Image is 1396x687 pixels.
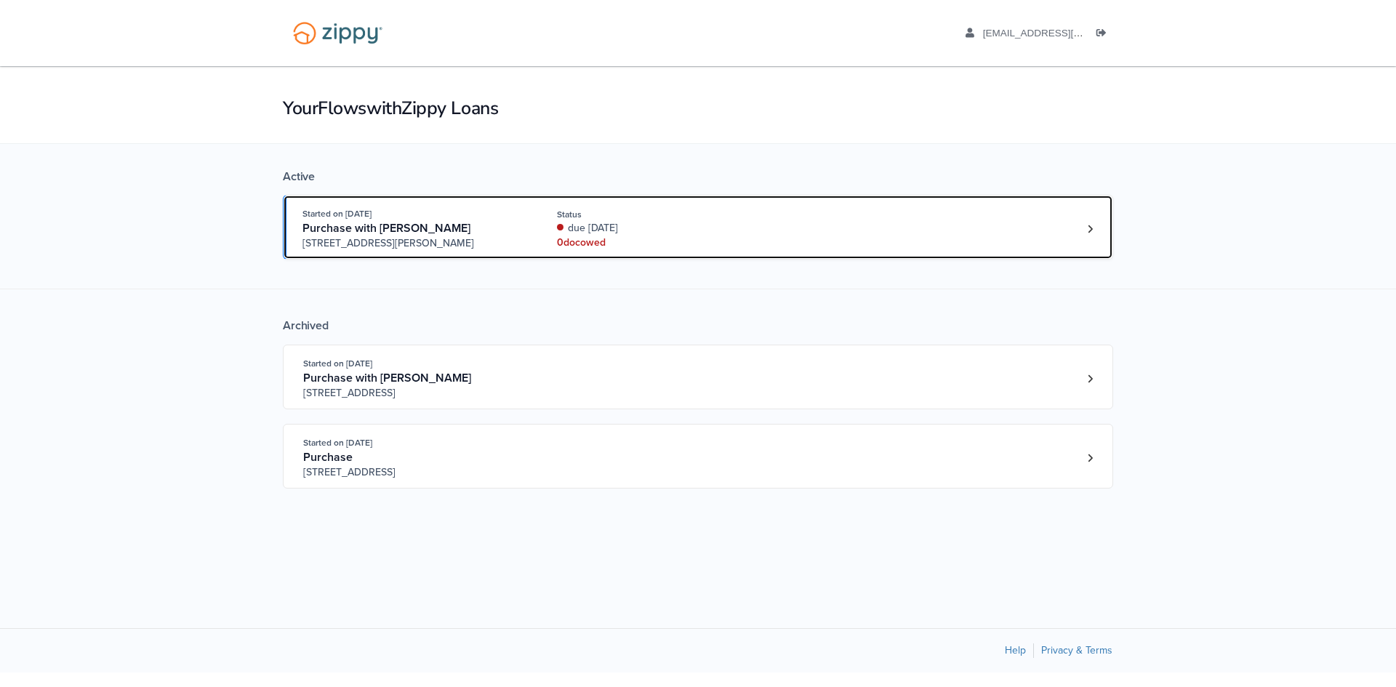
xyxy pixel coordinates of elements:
a: Loan number 4238297 [1079,218,1101,240]
div: 0 doc owed [557,236,751,250]
span: [STREET_ADDRESS][PERSON_NAME] [302,236,524,251]
h1: Your Flows with Zippy Loans [283,96,1113,121]
div: due [DATE] [557,221,751,236]
span: [STREET_ADDRESS] [303,465,525,480]
div: Active [283,169,1113,184]
a: Loan number 4088491 [1079,447,1101,469]
div: Archived [283,318,1113,333]
a: Open loan 4238297 [283,195,1113,260]
span: Purchase with [PERSON_NAME] [302,221,470,236]
a: Privacy & Terms [1041,644,1112,656]
a: Open loan 4088491 [283,424,1113,489]
span: ahawes623@gmail.com [983,28,1150,39]
span: Purchase [303,450,353,465]
span: Started on [DATE] [303,438,372,448]
div: Status [557,208,751,221]
span: Started on [DATE] [303,358,372,369]
a: Loan number 4100895 [1079,368,1101,390]
span: [STREET_ADDRESS] [303,386,525,401]
a: Open loan 4100895 [283,345,1113,409]
a: Help [1005,644,1026,656]
a: edit profile [966,28,1150,42]
img: Logo [284,15,392,52]
span: Started on [DATE] [302,209,372,219]
a: Log out [1096,28,1112,42]
span: Purchase with [PERSON_NAME] [303,371,471,385]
